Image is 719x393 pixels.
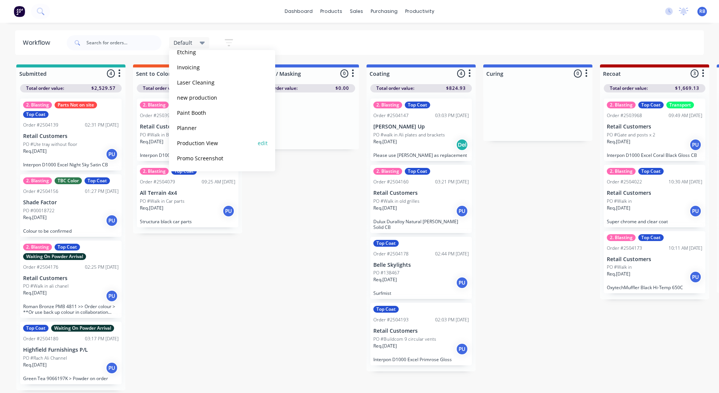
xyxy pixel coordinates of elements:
[175,48,255,56] button: Etching
[106,362,118,374] div: PU
[607,219,702,224] p: Super chrome and clear coat
[373,198,420,205] p: PO #Walk in old grilles
[669,178,702,185] div: 10:30 AM [DATE]
[666,102,694,108] div: Transport
[456,139,468,151] div: Del
[260,85,298,92] span: Total order value:
[373,132,445,138] p: PO #walk in Ali plates and brackets
[143,85,181,92] span: Total order value:
[638,102,664,108] div: Top Coat
[140,152,235,158] p: Interpon D1000 Excel Night Sky Satin CB
[607,198,632,205] p: PO #Walk in
[607,112,642,119] div: Order #2503968
[435,178,469,185] div: 03:21 PM [DATE]
[607,102,636,108] div: 2. Blasting
[23,111,49,118] div: Top Coat
[376,85,414,92] span: Total order value:
[607,256,702,263] p: Retail Customers
[23,199,119,206] p: Shade Factor
[140,112,175,119] div: Order #2503967
[23,141,77,148] p: PO #Ute tray without floor
[85,335,119,342] div: 03:17 PM [DATE]
[140,168,169,175] div: 2. Blasting
[23,188,58,195] div: Order #2504156
[699,8,705,15] span: RB
[23,325,49,332] div: Top Coat
[106,215,118,227] div: PU
[55,102,97,108] div: Parts Not on site
[607,245,642,252] div: Order #2504173
[23,275,119,282] p: Retail Customers
[20,322,122,384] div: Top CoatWaiting On Powder ArrivalOrder #250418003:17 PM [DATE]Highfield Furnishings P/LPO #Rach A...
[456,277,468,289] div: PU
[23,133,119,139] p: Retail Customers
[435,251,469,257] div: 02:44 PM [DATE]
[26,85,64,92] span: Total order value:
[174,39,192,47] span: Default
[607,124,702,130] p: Retail Customers
[373,306,399,313] div: Top Coat
[55,177,82,184] div: TBC Color
[607,178,642,185] div: Order #2504022
[140,124,235,130] p: Retail Customers
[373,124,469,130] p: [PERSON_NAME] Up
[370,237,472,299] div: Top CoatOrder #250417802:44 PM [DATE]Belle SkylightsPO #138467Req.[DATE]PUSurfmist
[607,264,632,271] p: PO #Walk in
[669,112,702,119] div: 09:49 AM [DATE]
[373,262,469,268] p: Belle Skylights
[20,174,122,237] div: 2. BlastingTBC ColorTop CoatOrder #250415601:27 PM [DATE]Shade FactorPO #00018722Req.[DATE]PUColo...
[373,336,436,343] p: PO #Buildcom 9 circular vents
[373,269,399,276] p: PO #138467
[373,219,469,230] p: Dulux Duralloy Natural [PERSON_NAME] Solid CB
[373,112,409,119] div: Order #2504147
[689,205,702,217] div: PU
[373,240,399,247] div: Top Coat
[689,139,702,151] div: PU
[202,178,235,185] div: 09:25 AM [DATE]
[367,6,401,17] div: purchasing
[14,6,25,17] img: Factory
[604,231,705,294] div: 2. BlastingTop CoatOrder #250417310:11 AM [DATE]Retail CustomersPO #Walk inReq.[DATE]PUOxytechMuf...
[23,177,52,184] div: 2. Blasting
[140,178,175,185] div: Order #2504079
[373,102,402,108] div: 2. Blasting
[86,35,161,50] input: Search for orders...
[373,328,469,334] p: Retail Customers
[346,6,367,17] div: sales
[316,6,346,17] div: products
[373,357,469,362] p: Interpon D1000 Excel Primrose Gloss
[23,304,119,315] p: Roman Bronze PMB 4811 >> Order colour > **Or use back up colour in collaboration note.
[175,108,255,117] button: Paint Booth
[175,78,255,87] button: Laser Cleaning
[370,303,472,365] div: Top CoatOrder #250419302:03 PM [DATE]Retail CustomersPO #Buildcom 9 circular ventsReq.[DATE]PUInt...
[175,63,255,72] button: Invoicing
[669,245,702,252] div: 10:11 AM [DATE]
[373,251,409,257] div: Order #2504178
[373,168,402,175] div: 2. Blasting
[23,244,52,251] div: 2. Blasting
[23,362,47,368] p: Req. [DATE]
[23,347,119,353] p: Highfield Furnishings P/L
[137,165,238,227] div: 2. BlastingTop CoatOrder #250407909:25 AM [DATE]All Terrain 4x4PO #Walk in Car partsReq.[DATE]PUS...
[85,264,119,271] div: 02:25 PM [DATE]
[23,283,69,290] p: PO #Walk in ali chanel
[405,168,430,175] div: Top Coat
[373,343,397,349] p: Req. [DATE]
[258,139,268,147] button: edit
[675,85,699,92] span: $1,669.13
[175,124,255,132] button: Planner
[604,165,705,227] div: 2. BlastingTop CoatOrder #250402210:30 AM [DATE]Retail CustomersPO #Walk inReq.[DATE]PUSuper chro...
[23,162,119,168] p: Interpon D1000 Excel Night Sky Satin CB
[106,148,118,160] div: PU
[23,207,55,214] p: PO #00018722
[106,290,118,302] div: PU
[140,198,185,205] p: PO #Walk in Car parts
[607,138,630,145] p: Req. [DATE]
[335,85,349,92] span: $0.00
[175,139,255,147] button: Production View
[55,244,80,251] div: Top Coat
[435,112,469,119] div: 03:03 PM [DATE]
[23,148,47,155] p: Req. [DATE]
[23,122,58,128] div: Order #2504139
[607,168,636,175] div: 2. Blasting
